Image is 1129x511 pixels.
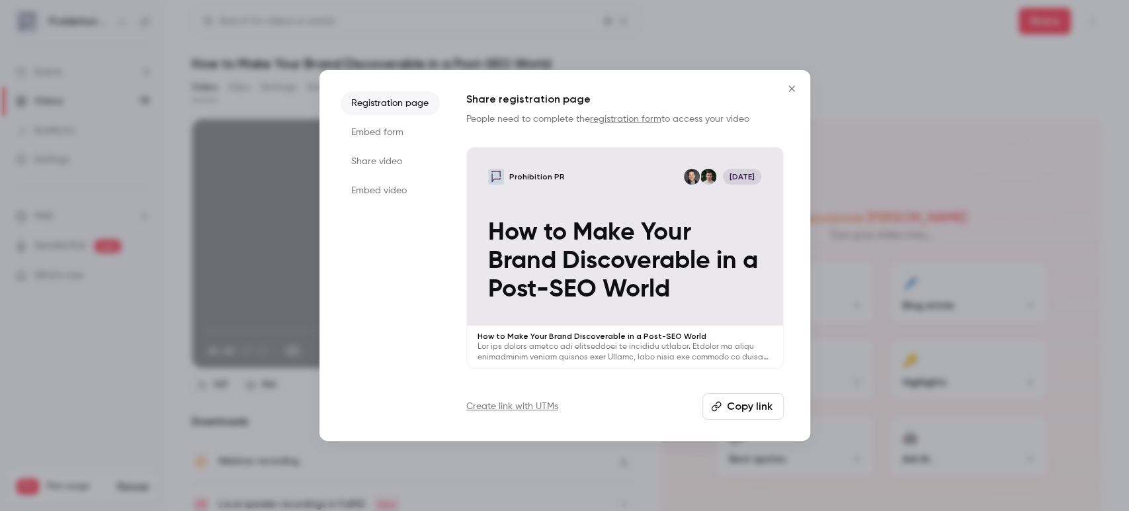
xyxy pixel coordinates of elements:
li: Registration page [341,91,440,115]
a: How to Make Your Brand Discoverable in a Post-SEO WorldProhibition PRWill OckendenChris Norton[DA... [466,147,784,369]
img: How to Make Your Brand Discoverable in a Post-SEO World [488,169,504,185]
li: Embed video [341,179,440,203]
a: Create link with UTMs [466,400,558,413]
button: Close [778,75,805,102]
img: Will Ockenden [700,169,716,185]
p: Prohibition PR [509,171,565,182]
li: Embed form [341,120,440,144]
p: How to Make Your Brand Discoverable in a Post-SEO World [478,331,773,342]
span: [DATE] [723,169,762,185]
a: registration form [590,115,661,124]
img: Chris Norton [684,169,700,185]
button: Copy link [702,393,784,420]
h1: Share registration page [466,91,784,107]
li: Share video [341,150,440,173]
p: How to Make Your Brand Discoverable in a Post-SEO World [488,218,761,304]
p: Lor ips dolors ametco adi elitseddoei te incididu utlabor. Etdolor ma aliqu enimadminim veniam qu... [478,342,773,363]
p: People need to complete the to access your video [466,113,784,126]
